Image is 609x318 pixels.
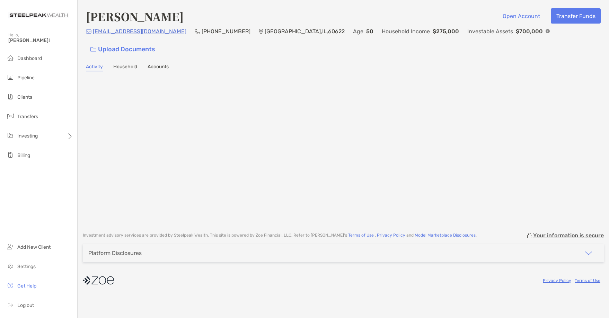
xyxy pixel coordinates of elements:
a: Terms of Use [348,233,374,238]
img: transfers icon [6,112,15,120]
a: Terms of Use [575,278,600,283]
p: Your information is secure [533,232,604,239]
p: [GEOGRAPHIC_DATA] , IL , 60622 [265,27,345,36]
span: Dashboard [17,55,42,61]
span: Settings [17,264,36,270]
button: Open Account [497,8,545,24]
span: Pipeline [17,75,35,81]
img: dashboard icon [6,54,15,62]
span: Get Help [17,283,36,289]
h4: [PERSON_NAME] [86,8,184,24]
img: Phone Icon [195,29,200,34]
button: Transfer Funds [551,8,601,24]
div: Platform Disclosures [88,250,142,256]
img: get-help icon [6,281,15,290]
span: Investing [17,133,38,139]
img: Location Icon [259,29,263,34]
span: Clients [17,94,32,100]
a: Household [113,64,137,71]
span: Transfers [17,114,38,120]
p: Age [353,27,363,36]
img: Info Icon [546,29,550,33]
img: logout icon [6,301,15,309]
a: Model Marketplace Disclosures [415,233,476,238]
p: Investment advisory services are provided by Steelpeak Wealth . This site is powered by Zoe Finan... [83,233,477,238]
p: $275,000 [433,27,459,36]
img: billing icon [6,151,15,159]
p: [EMAIL_ADDRESS][DOMAIN_NAME] [93,27,186,36]
img: Zoe Logo [8,3,69,28]
a: Privacy Policy [377,233,405,238]
a: Accounts [148,64,169,71]
span: Billing [17,152,30,158]
img: company logo [83,273,114,288]
img: settings icon [6,262,15,270]
img: pipeline icon [6,73,15,81]
img: clients icon [6,92,15,101]
img: icon arrow [584,249,593,257]
p: [PHONE_NUMBER] [202,27,250,36]
img: investing icon [6,131,15,140]
p: 50 [366,27,373,36]
span: Log out [17,302,34,308]
a: Activity [86,64,103,71]
img: Email Icon [86,29,91,34]
span: [PERSON_NAME]! [8,37,73,43]
a: Privacy Policy [543,278,571,283]
span: Add New Client [17,244,51,250]
p: Household Income [382,27,430,36]
img: button icon [90,47,96,52]
img: add_new_client icon [6,242,15,251]
p: $700,000 [516,27,543,36]
p: Investable Assets [467,27,513,36]
a: Upload Documents [86,42,160,57]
